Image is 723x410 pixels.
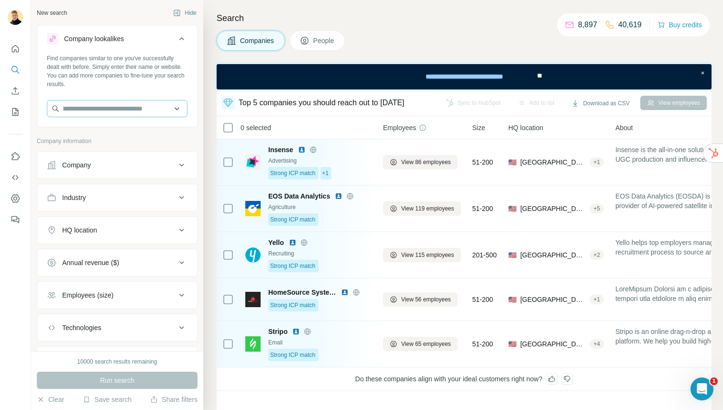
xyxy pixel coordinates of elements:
button: View 65 employees [383,337,458,351]
span: 201-500 [472,250,497,260]
span: View 56 employees [401,295,451,304]
span: Strong ICP match [270,301,316,310]
button: View 56 employees [383,292,458,307]
div: Do these companies align with your ideal customers right now? [217,367,712,391]
div: New search [37,9,67,17]
iframe: Banner [217,64,712,89]
div: Recruiting [268,249,372,258]
button: View 86 employees [383,155,458,169]
span: View 65 employees [401,340,451,348]
p: Company information [37,137,197,145]
div: + 1 [590,295,604,304]
img: Logo of EOS Data Analytics [245,201,261,216]
div: Annual revenue ($) [62,258,119,267]
span: People [313,36,335,45]
span: 🇺🇸 [508,204,516,213]
div: Agriculture [268,203,372,211]
button: Quick start [8,40,23,57]
span: 🇺🇸 [508,250,516,260]
img: Logo of Insense [245,155,261,170]
img: Logo of HomeSource Systems [245,292,261,307]
span: 0 selected [241,123,271,133]
button: Company lookalikes [37,27,197,54]
div: Company lookalikes [64,34,124,44]
span: View 86 employees [401,158,451,166]
div: Email [268,338,372,347]
button: Employees (size) [37,284,197,307]
button: Clear [37,395,64,404]
h4: Search [217,11,712,25]
div: + 1 [590,158,604,166]
button: Annual revenue ($) [37,251,197,274]
button: Enrich CSV [8,82,23,100]
div: Find companies similar to one you've successfully dealt with before. Simply enter their name or w... [47,54,187,89]
div: Top 5 companies you should reach out to [DATE] [239,97,405,109]
img: Logo of Yello [245,247,261,263]
span: Yello [268,238,284,247]
span: 🇺🇸 [508,295,516,304]
button: Technologies [37,316,197,339]
button: Use Surfe API [8,169,23,186]
div: Industry [62,193,86,202]
span: 51-200 [472,204,493,213]
img: LinkedIn logo [335,192,342,200]
span: [GEOGRAPHIC_DATA], [US_STATE] [520,339,586,349]
span: [GEOGRAPHIC_DATA], [US_STATE] [520,204,586,213]
span: [GEOGRAPHIC_DATA] [520,157,586,167]
span: About [615,123,633,133]
div: Technologies [62,323,101,332]
span: View 115 employees [401,251,454,259]
div: HQ location [62,225,97,235]
button: Industry [37,186,197,209]
img: Logo of Stripo [245,336,261,352]
img: LinkedIn logo [298,146,306,154]
button: Search [8,61,23,78]
span: HQ location [508,123,543,133]
span: [GEOGRAPHIC_DATA], [US_STATE] [520,295,586,304]
span: +1 [322,169,329,177]
img: Avatar [8,10,23,25]
span: 🇺🇸 [508,157,516,167]
div: Advertising [268,156,372,165]
p: 40,619 [618,19,642,31]
span: HomeSource Systems [268,288,336,297]
iframe: Intercom live chat [690,377,713,400]
button: Company [37,154,197,177]
button: My lists [8,103,23,121]
span: 51-200 [472,295,493,304]
span: Strong ICP match [270,215,316,224]
span: 🇺🇸 [508,339,516,349]
div: + 4 [590,340,604,348]
button: Dashboard [8,190,23,207]
img: LinkedIn logo [341,288,349,296]
div: 10000 search results remaining [77,357,157,366]
span: Size [472,123,485,133]
span: [GEOGRAPHIC_DATA], [US_STATE] [520,250,586,260]
button: Buy credits [657,18,702,32]
span: 1 [710,377,718,385]
span: Insense [268,145,293,155]
button: View 115 employees [383,248,461,262]
button: Download as CSV [565,96,636,111]
button: View 119 employees [383,201,461,216]
p: 8,897 [578,19,597,31]
span: Companies [240,36,275,45]
span: EOS Data Analytics [268,191,330,201]
button: Share filters [150,395,197,404]
img: LinkedIn logo [292,328,300,335]
span: Strong ICP match [270,262,316,270]
span: Strong ICP match [270,351,316,359]
span: 51-200 [472,157,493,167]
button: Feedback [8,211,23,228]
span: Strong ICP match [270,169,316,177]
button: Keywords [37,349,197,372]
button: Use Surfe on LinkedIn [8,148,23,165]
div: Company [62,160,91,170]
div: Employees (size) [62,290,113,300]
button: Hide [166,6,203,20]
button: HQ location [37,219,197,242]
span: Stripo [268,327,287,336]
span: Employees [383,123,416,133]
